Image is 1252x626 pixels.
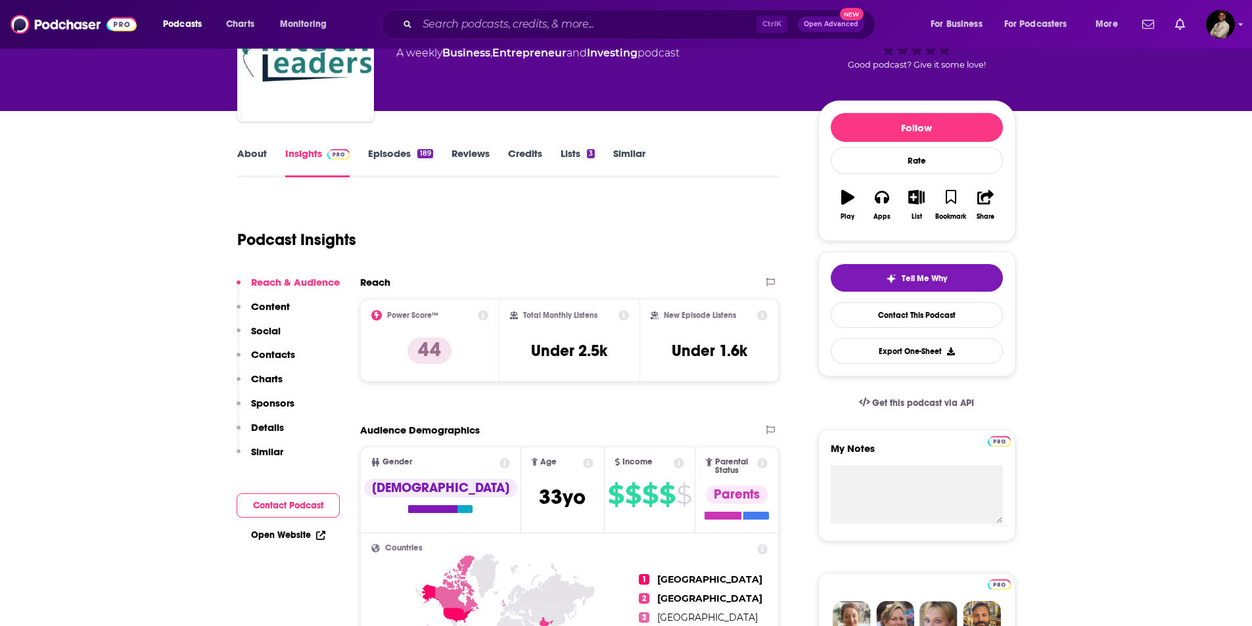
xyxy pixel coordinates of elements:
[1137,13,1159,35] a: Show notifications dropdown
[385,544,423,552] span: Countries
[237,324,281,349] button: Social
[902,273,947,284] span: Tell Me Why
[251,300,290,313] p: Content
[912,213,922,221] div: List
[417,149,432,158] div: 189
[490,47,492,59] span: ,
[407,338,452,364] p: 44
[804,21,858,28] span: Open Advanced
[383,458,412,466] span: Gender
[968,181,1002,229] button: Share
[798,16,864,32] button: Open AdvancedNew
[899,181,933,229] button: List
[676,484,691,505] span: $
[417,14,756,35] input: Search podcasts, credits, & more...
[237,421,284,445] button: Details
[226,15,254,34] span: Charts
[567,47,587,59] span: and
[360,276,390,288] h2: Reach
[715,458,755,475] span: Parental Status
[368,147,432,177] a: Episodes189
[622,458,653,466] span: Income
[163,15,202,34] span: Podcasts
[935,213,966,221] div: Bookmark
[639,612,649,623] span: 3
[237,300,290,324] button: Content
[492,47,567,59] a: Entrepreneur
[587,149,595,158] div: 3
[613,147,645,177] a: Similar
[237,445,283,470] button: Similar
[831,113,1003,142] button: Follow
[1206,10,1235,39] button: Show profile menu
[251,397,294,409] p: Sponsors
[251,348,295,361] p: Contacts
[657,592,762,604] span: [GEOGRAPHIC_DATA]
[271,14,344,35] button: open menu
[396,45,680,61] div: A weekly podcast
[237,147,267,177] a: About
[218,14,262,35] a: Charts
[523,311,597,320] h2: Total Monthly Listens
[848,60,986,70] span: Good podcast? Give it some love!
[539,484,586,510] span: 33 yo
[988,436,1011,447] img: Podchaser Pro
[387,311,438,320] h2: Power Score™
[872,397,974,409] span: Get this podcast via API
[639,574,649,585] span: 1
[251,529,325,541] a: Open Website
[931,15,983,34] span: For Business
[831,302,1003,328] a: Contact This Podcast
[237,230,356,250] h1: Podcast Insights
[251,324,281,337] p: Social
[237,348,295,372] button: Contacts
[561,147,595,177] a: Lists3
[639,593,649,604] span: 2
[672,341,747,361] h3: Under 1.6k
[251,445,283,458] p: Similar
[848,387,985,419] a: Get this podcast via API
[1096,15,1118,34] span: More
[642,484,658,505] span: $
[327,149,350,160] img: Podchaser Pro
[360,424,480,436] h2: Audience Demographics
[831,264,1003,292] button: tell me why sparkleTell Me Why
[988,434,1011,447] a: Pro website
[1206,10,1235,39] img: User Profile
[1086,14,1134,35] button: open menu
[237,397,294,421] button: Sponsors
[251,421,284,434] p: Details
[280,15,327,34] span: Monitoring
[625,484,641,505] span: $
[977,213,994,221] div: Share
[508,147,542,177] a: Credits
[664,311,736,320] h2: New Episode Listens
[831,147,1003,174] div: Rate
[865,181,899,229] button: Apps
[364,479,517,497] div: [DEMOGRAPHIC_DATA]
[1004,15,1067,34] span: For Podcasters
[921,14,999,35] button: open menu
[452,147,490,177] a: Reviews
[657,573,762,585] span: [GEOGRAPHIC_DATA]
[394,9,888,39] div: Search podcasts, credits, & more...
[442,47,490,59] a: Business
[659,484,675,505] span: $
[988,577,1011,590] a: Pro website
[996,14,1086,35] button: open menu
[831,338,1003,364] button: Export One-Sheet
[251,372,283,385] p: Charts
[11,12,137,37] img: Podchaser - Follow, Share and Rate Podcasts
[237,493,340,518] button: Contact Podcast
[154,14,219,35] button: open menu
[1170,13,1190,35] a: Show notifications dropdown
[934,181,968,229] button: Bookmark
[988,579,1011,590] img: Podchaser Pro
[831,181,865,229] button: Play
[840,8,864,20] span: New
[841,213,854,221] div: Play
[756,16,787,33] span: Ctrl K
[251,276,340,288] p: Reach & Audience
[657,612,758,623] span: [GEOGRAPHIC_DATA]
